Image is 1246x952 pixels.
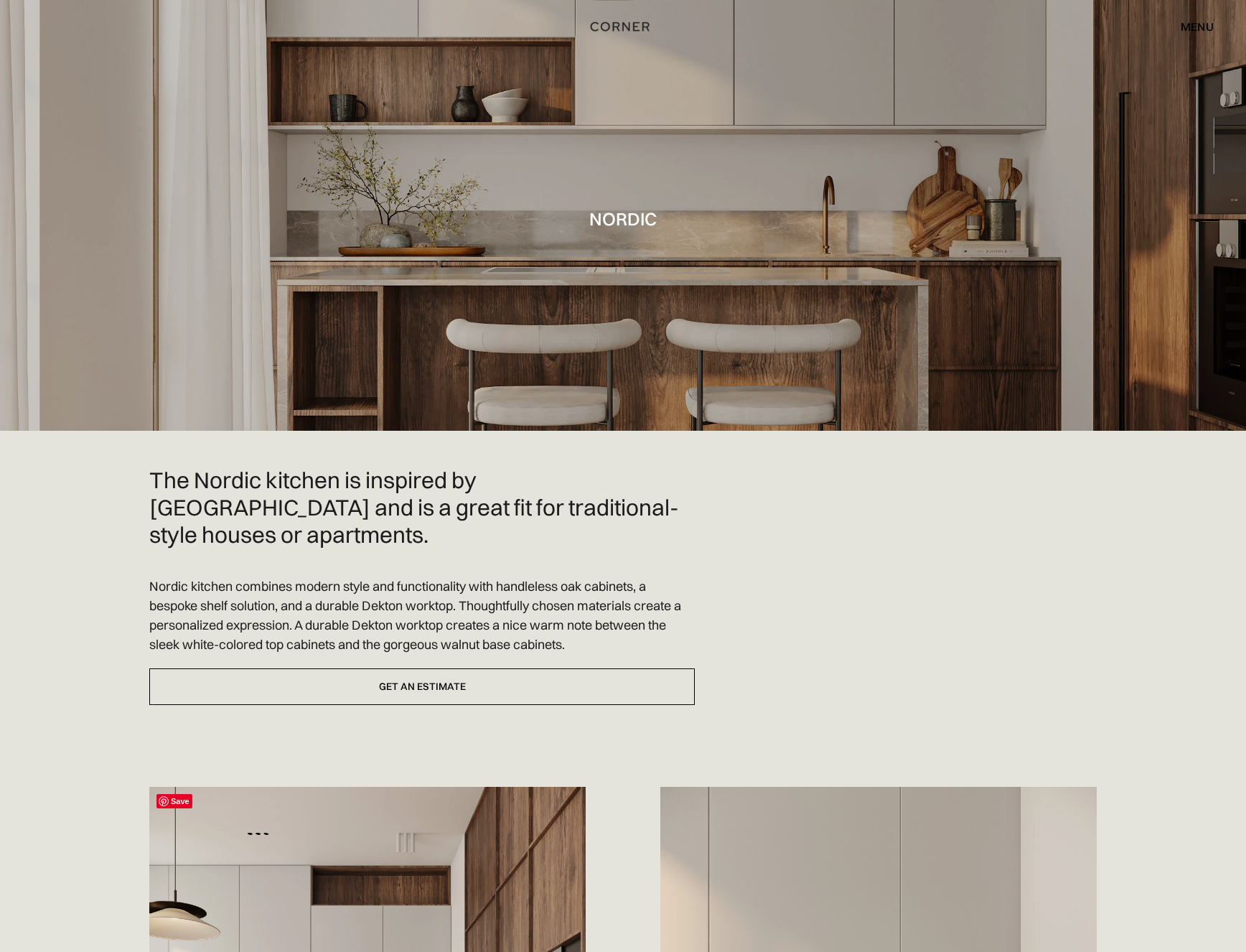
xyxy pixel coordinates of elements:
[1181,21,1214,32] div: menu
[149,577,695,654] p: Nordic kitchen combines modern style and functionality with handleless oak cabinets, a bespoke sh...
[149,467,695,548] h2: The Nordic kitchen is inspired by [GEOGRAPHIC_DATA] and is a great fit for traditional-style hous...
[156,794,192,808] span: Save
[149,668,695,705] a: Get an estimate
[589,209,657,228] h1: Nordic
